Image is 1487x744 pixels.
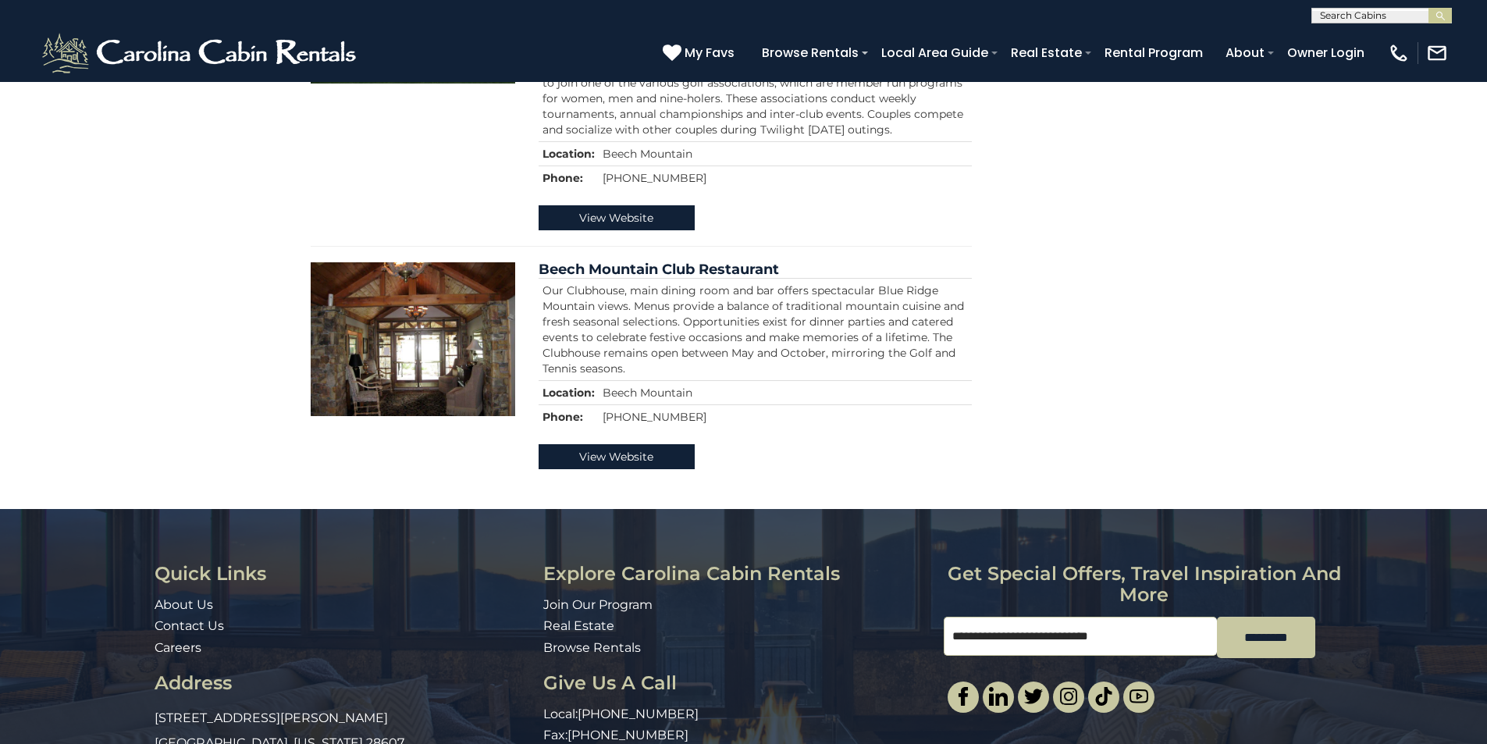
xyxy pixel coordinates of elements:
td: Our Clubhouse, main dining room and bar offers spectacular Blue Ridge Mountain views. Menus provi... [539,279,972,381]
a: [PHONE_NUMBER] [567,728,688,742]
h3: Give Us A Call [543,673,932,693]
img: youtube-light.svg [1129,687,1148,706]
h3: Address [155,673,532,693]
span: My Favs [685,43,735,62]
p: Local: [543,706,932,724]
img: linkedin-single.svg [989,687,1008,706]
a: Beech Mountain Club Restaurant [539,261,779,278]
td: [PHONE_NUMBER] [599,166,972,190]
a: Local Area Guide [873,39,996,66]
a: View Website [539,205,695,230]
a: Careers [155,640,201,655]
a: About Us [155,597,213,612]
strong: Phone: [543,410,583,424]
a: Browse Rentals [754,39,866,66]
td: Beech Mountain [599,381,972,405]
img: White-1-2.png [39,30,363,77]
img: facebook-single.svg [954,687,973,706]
img: mail-regular-white.png [1426,42,1448,64]
strong: Location: [543,147,595,161]
a: Join Our Program [543,597,653,612]
h3: Explore Carolina Cabin Rentals [543,564,932,584]
img: twitter-single.svg [1024,687,1043,706]
img: phone-regular-white.png [1388,42,1410,64]
a: My Favs [663,43,738,63]
a: Contact Us [155,618,224,633]
h3: Get special offers, travel inspiration and more [944,564,1344,605]
a: [PHONE_NUMBER] [578,707,699,721]
a: Real Estate [1003,39,1090,66]
td: Beech Mountain [599,142,972,166]
td: [PHONE_NUMBER] [599,405,972,429]
h3: Quick Links [155,564,532,584]
strong: Phone: [543,171,583,185]
img: instagram-single.svg [1059,687,1078,706]
a: View Website [539,444,695,469]
a: About [1218,39,1272,66]
a: Owner Login [1279,39,1372,66]
a: Real Estate [543,618,614,633]
img: Beech Mountain Club Restaurant [311,262,515,416]
a: Browse Rentals [543,640,641,655]
a: Rental Program [1097,39,1211,66]
strong: Location: [543,386,595,400]
img: tiktok.svg [1094,687,1113,706]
